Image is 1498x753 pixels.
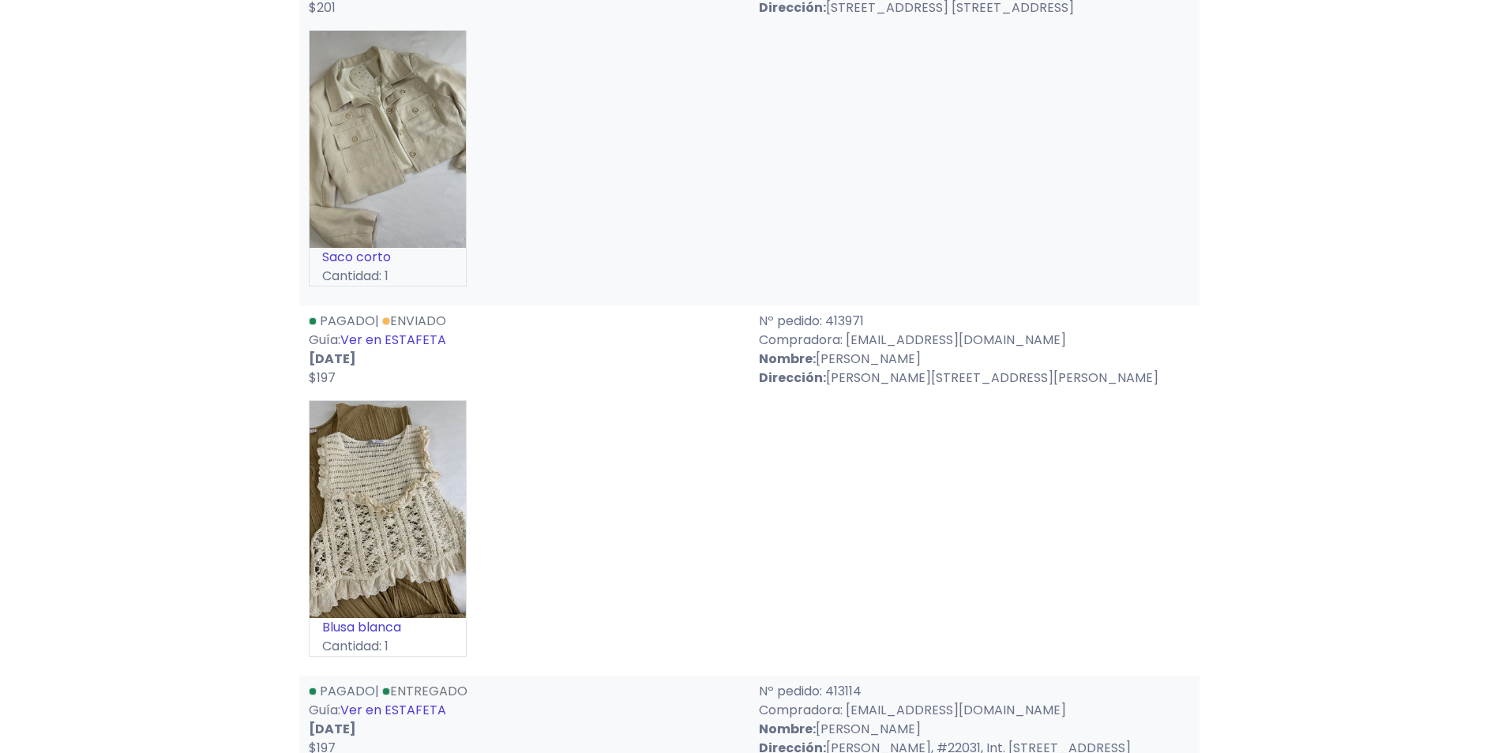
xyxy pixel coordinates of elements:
a: Blusa blanca [322,618,401,636]
p: Cantidad: 1 [310,637,466,656]
p: [DATE] [309,350,740,369]
img: small_1756505211860.jpeg [310,401,466,618]
p: [DATE] [309,720,740,739]
p: Nº pedido: 413971 [759,312,1190,331]
p: Compradora: [EMAIL_ADDRESS][DOMAIN_NAME] [759,331,1190,350]
span: $197 [309,369,336,387]
a: Entregado [382,682,467,700]
strong: Nombre: [759,720,816,738]
img: small_1756504514753.jpeg [310,31,466,248]
strong: Nombre: [759,350,816,368]
span: Pagado [320,682,375,700]
a: Enviado [382,312,446,330]
a: Saco corto [322,248,391,266]
p: [PERSON_NAME][STREET_ADDRESS][PERSON_NAME] [759,369,1190,388]
a: Ver en ESTAFETA [340,701,446,719]
p: [PERSON_NAME] [759,720,1190,739]
p: Cantidad: 1 [310,267,466,286]
p: [PERSON_NAME] [759,350,1190,369]
strong: Dirección: [759,369,826,387]
a: Ver en ESTAFETA [340,331,446,349]
span: Pagado [320,312,375,330]
p: Nº pedido: 413114 [759,682,1190,701]
p: Compradora: [EMAIL_ADDRESS][DOMAIN_NAME] [759,701,1190,720]
div: | Guía: [299,312,749,388]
